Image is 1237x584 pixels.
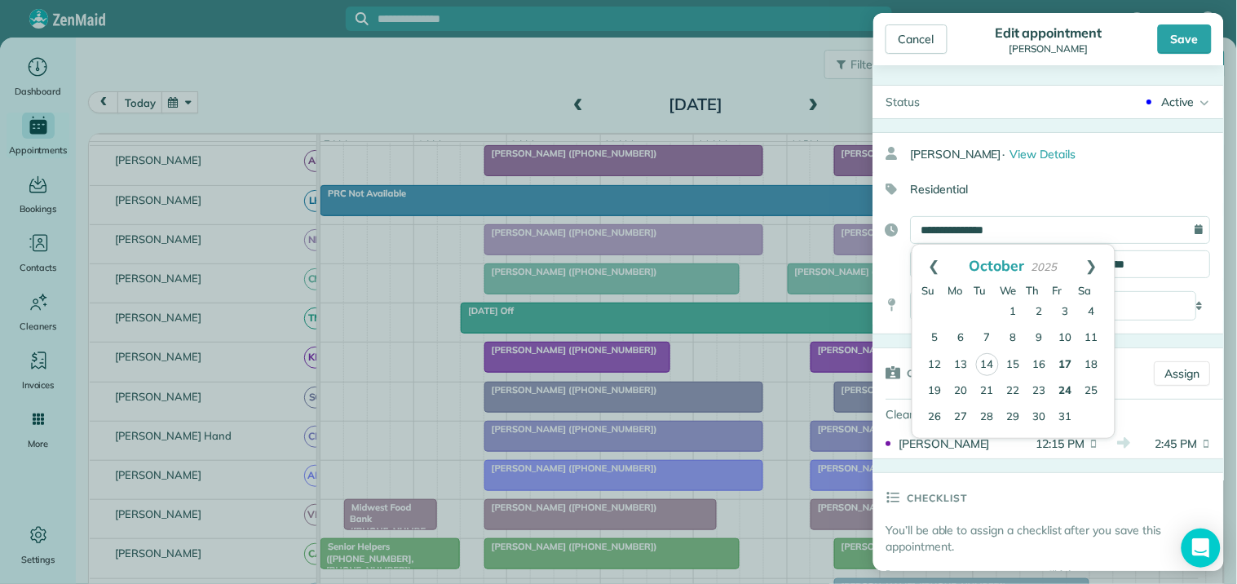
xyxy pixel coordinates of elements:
span: 2025 [1032,260,1058,273]
div: Open Intercom Messenger [1182,529,1221,568]
a: 16 [1027,352,1053,378]
span: Sunday [922,284,935,297]
a: 31 [1053,405,1079,431]
a: 21 [974,378,1001,405]
h3: Checklist [908,473,968,522]
a: 23 [1027,378,1053,405]
a: 4 [1079,299,1105,325]
span: Thursday [1027,284,1040,297]
a: 9 [1027,325,1053,352]
a: 22 [1001,378,1027,405]
a: 7 [974,325,1001,352]
p: You’ll be able to assign a checklist after you save this appointment. [886,522,1224,555]
span: Saturday [1079,284,1092,297]
div: Residential [873,175,1211,203]
span: 2:45 PM [1142,436,1198,452]
div: Cleaners [873,400,987,429]
a: Next [1070,245,1115,285]
span: Monday [948,284,963,297]
a: 8 [1001,325,1027,352]
div: [PERSON_NAME] [899,436,1025,452]
a: 13 [948,352,974,378]
a: 19 [922,378,948,405]
a: 20 [948,378,974,405]
div: Status [873,86,934,118]
a: 2 [1027,299,1053,325]
a: 18 [1079,352,1105,378]
a: 3 [1053,299,1079,325]
a: 17 [1053,352,1079,378]
div: Edit appointment [990,24,1107,41]
a: 5 [922,325,948,352]
a: 25 [1079,378,1105,405]
a: 24 [1053,378,1079,405]
h3: Cleaners [908,348,965,397]
a: 6 [948,325,974,352]
a: 15 [1001,352,1027,378]
span: Tuesday [974,284,987,297]
div: Cancel [886,24,948,54]
a: 27 [948,405,974,431]
a: 26 [922,405,948,431]
a: 12 [922,352,948,378]
a: 11 [1079,325,1105,352]
a: 28 [974,405,1001,431]
a: Prev [912,245,957,285]
div: Active [1162,94,1195,110]
a: Assign [1155,361,1211,386]
div: Save [1158,24,1212,54]
a: 30 [1027,405,1053,431]
div: [PERSON_NAME] [990,43,1107,55]
div: [PERSON_NAME] [911,139,1224,169]
span: View Details [1010,147,1076,161]
a: 29 [1001,405,1027,431]
span: Friday [1053,284,1062,297]
a: 10 [1053,325,1079,352]
span: Wednesday [1001,284,1017,297]
span: October [970,256,1025,274]
span: · [1004,147,1006,161]
a: 14 [976,353,999,376]
a: 1 [1001,299,1027,325]
span: 12:15 PM [1030,436,1085,452]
